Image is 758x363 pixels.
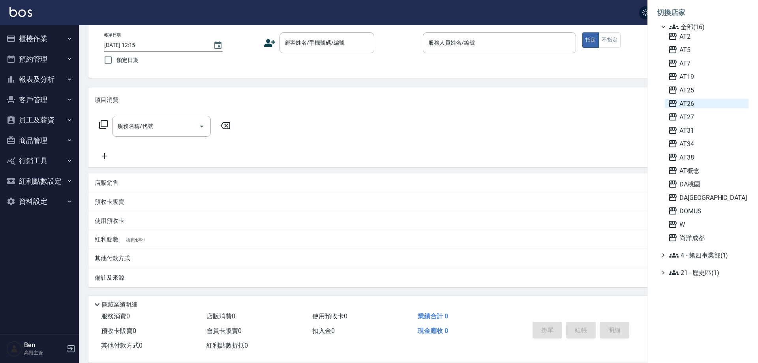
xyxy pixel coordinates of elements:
span: 全部(16) [669,22,745,32]
span: AT概念 [668,166,745,175]
span: DOMUS [668,206,745,216]
span: W [668,220,745,229]
span: DA[GEOGRAPHIC_DATA] [668,193,745,202]
span: AT7 [668,58,745,68]
span: 尚洋成都 [668,233,745,243]
span: 21 - 歷史區(1) [669,268,745,277]
span: AT38 [668,152,745,162]
span: AT31 [668,126,745,135]
span: AT19 [668,72,745,81]
span: AT2 [668,32,745,41]
span: DA桃園 [668,179,745,189]
span: AT27 [668,112,745,122]
span: AT25 [668,85,745,95]
li: 切換店家 [657,3,749,22]
span: 4 - 第四事業部(1) [669,250,745,260]
span: AT26 [668,99,745,108]
span: AT5 [668,45,745,55]
span: AT34 [668,139,745,149]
